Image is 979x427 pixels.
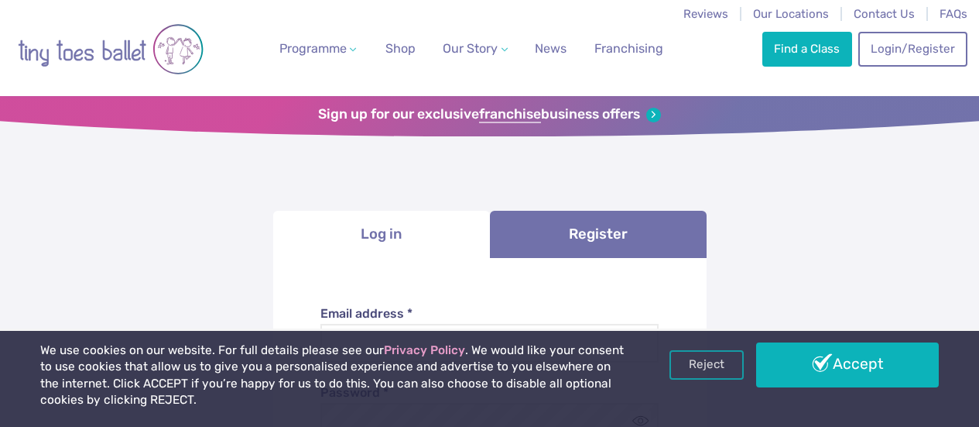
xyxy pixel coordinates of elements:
a: Our Story [436,33,514,64]
a: Contact Us [854,7,915,21]
a: Shop [379,33,422,64]
a: Our Locations [753,7,829,21]
a: Register [490,211,707,258]
a: Reject [669,350,744,380]
a: Accept [756,343,939,387]
a: Login/Register [858,32,967,66]
span: News [535,41,567,56]
a: Franchising [588,33,669,64]
a: Privacy Policy [384,343,465,357]
span: Shop [385,41,416,56]
a: FAQs [940,7,967,21]
a: Programme [273,33,363,64]
p: We use cookies on our website. For full details please see our . We would like your consent to us... [40,343,625,409]
span: Programme [279,41,347,56]
a: News [529,33,573,64]
span: Franchising [594,41,663,56]
a: Reviews [683,7,728,21]
img: tiny toes ballet [18,10,204,88]
strong: franchise [479,106,541,123]
span: Our Story [443,41,498,56]
a: Find a Class [762,32,852,66]
label: Email address * [320,305,659,322]
a: Sign up for our exclusivefranchisebusiness offers [318,106,661,123]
